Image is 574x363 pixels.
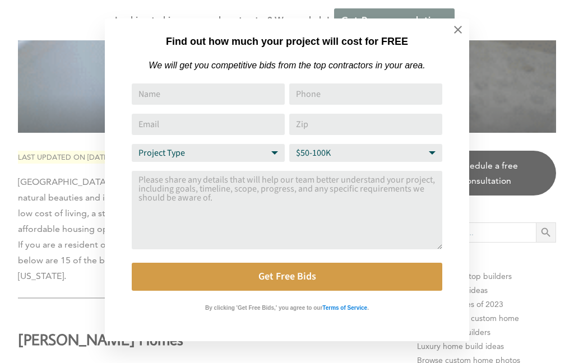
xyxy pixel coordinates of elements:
select: Budget Range [289,144,442,162]
input: Phone [289,83,442,105]
a: Terms of Service [322,302,367,311]
em: We will get you competitive bids from the top contractors in your area. [149,61,425,70]
strong: . [367,305,369,311]
iframe: Drift Widget Chat Controller [518,307,561,350]
button: Close [438,10,478,49]
input: Name [132,83,285,105]
strong: Terms of Service [322,305,367,311]
input: Email Address [132,114,285,135]
strong: By clicking 'Get Free Bids,' you agree to our [205,305,322,311]
strong: Find out how much your project will cost for FREE [166,36,408,47]
select: Project Type [132,144,285,162]
textarea: Comment or Message [132,171,442,249]
button: Get Free Bids [132,263,442,291]
input: Zip [289,114,442,135]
